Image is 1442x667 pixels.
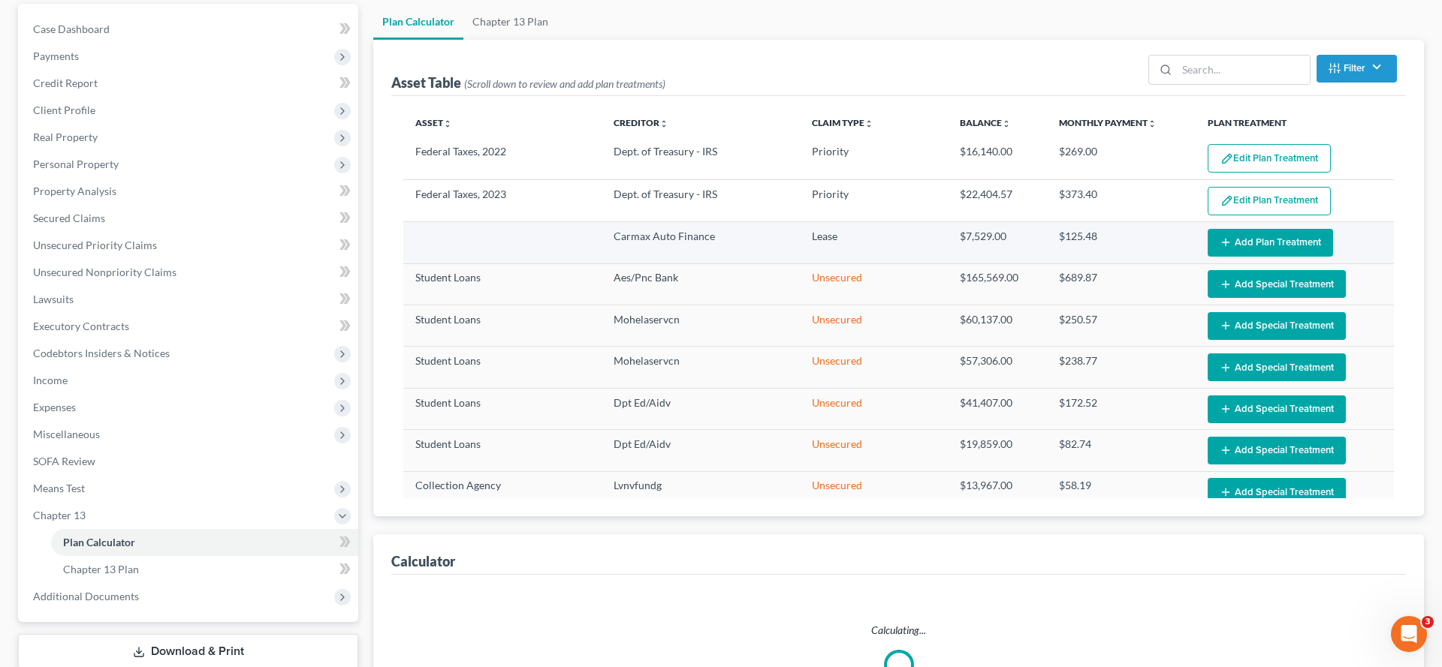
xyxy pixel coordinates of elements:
td: $165,569.00 [948,263,1047,305]
td: Student Loans [403,430,602,471]
td: $60,137.00 [948,305,1047,347]
a: Property Analysis [21,178,358,205]
i: unfold_more [443,119,452,128]
button: Add Special Treatment [1208,437,1346,464]
td: Aes/Pnc Bank [602,263,800,305]
span: 3 [1422,616,1434,628]
td: $373.40 [1047,179,1196,221]
span: Miscellaneous [33,428,100,440]
td: Student Loans [403,388,602,429]
td: Unsecured [800,471,949,512]
td: Mohelaservcn [602,305,800,347]
a: Chapter 13 Plan [51,556,358,583]
td: Student Loans [403,305,602,347]
span: Additional Documents [33,590,139,602]
a: Executory Contracts [21,313,358,340]
td: Dpt Ed/Aidv [602,388,800,429]
td: $250.57 [1047,305,1196,347]
td: Carmax Auto Finance [602,222,800,263]
a: SOFA Review [21,448,358,475]
a: Assetunfold_more [415,117,452,128]
td: Unsecured [800,430,949,471]
span: Unsecured Nonpriority Claims [33,266,176,278]
button: Edit Plan Treatment [1208,187,1331,215]
td: Student Loans [403,263,602,305]
td: Student Loans [403,347,602,388]
button: Filter [1317,55,1397,83]
a: Claim Typeunfold_more [812,117,873,128]
td: $172.52 [1047,388,1196,429]
button: Add Special Treatment [1208,312,1346,340]
a: Plan Calculator [373,4,463,40]
td: $16,140.00 [948,137,1047,179]
td: Federal Taxes, 2023 [403,179,602,221]
span: Executory Contracts [33,320,129,332]
td: Dept. of Treasury - IRS [602,179,800,221]
span: Income [33,374,68,386]
input: Search... [1177,56,1310,84]
img: edit-pencil-c1479a1de80d8dea1e2430c2f745a3c6a07e9d7aa2eeffe225670001d78357a8.svg [1220,194,1233,207]
td: $19,859.00 [948,430,1047,471]
td: Unsecured [800,263,949,305]
span: Payments [33,50,79,62]
a: Chapter 13 Plan [463,4,557,40]
button: Add Special Treatment [1208,395,1346,423]
button: Add Special Treatment [1208,353,1346,381]
a: Unsecured Priority Claims [21,232,358,259]
a: Monthly Paymentunfold_more [1059,117,1157,128]
i: unfold_more [1002,119,1011,128]
a: Credit Report [21,70,358,97]
td: $58.19 [1047,471,1196,512]
span: Means Test [33,482,85,494]
a: Plan Calculator [51,529,358,556]
span: Expenses [33,401,76,413]
td: Dept. of Treasury - IRS [602,137,800,179]
button: Edit Plan Treatment [1208,144,1331,173]
td: Federal Taxes, 2022 [403,137,602,179]
span: Property Analysis [33,185,116,197]
button: Add Plan Treatment [1208,229,1333,257]
td: $689.87 [1047,263,1196,305]
td: $82.74 [1047,430,1196,471]
td: $13,967.00 [948,471,1047,512]
span: Secured Claims [33,212,105,224]
span: Real Property [33,131,98,143]
img: edit-pencil-c1479a1de80d8dea1e2430c2f745a3c6a07e9d7aa2eeffe225670001d78357a8.svg [1220,152,1233,165]
td: $269.00 [1047,137,1196,179]
span: Lawsuits [33,293,74,305]
td: Lvnvfundg [602,471,800,512]
span: Case Dashboard [33,23,110,35]
i: unfold_more [1148,119,1157,128]
td: Unsecured [800,347,949,388]
th: Plan Treatment [1196,108,1394,138]
td: $57,306.00 [948,347,1047,388]
td: Unsecured [800,388,949,429]
td: Mohelaservcn [602,347,800,388]
span: Codebtors Insiders & Notices [33,347,170,359]
button: Add Special Treatment [1208,478,1346,506]
button: Add Special Treatment [1208,270,1346,298]
td: $22,404.57 [948,179,1047,221]
td: $125.48 [1047,222,1196,263]
a: Balanceunfold_more [960,117,1011,128]
span: Chapter 13 Plan [63,563,139,575]
a: Secured Claims [21,205,358,232]
td: $41,407.00 [948,388,1047,429]
span: Credit Report [33,77,98,89]
a: Creditorunfold_more [614,117,668,128]
i: unfold_more [659,119,668,128]
div: Calculator [391,552,455,570]
a: Lawsuits [21,286,358,313]
td: Dpt Ed/Aidv [602,430,800,471]
span: Unsecured Priority Claims [33,239,157,251]
td: Lease [800,222,949,263]
a: Unsecured Nonpriority Claims [21,259,358,286]
td: $7,529.00 [948,222,1047,263]
span: Personal Property [33,158,119,170]
span: Plan Calculator [63,536,135,548]
div: Asset Table [391,74,665,92]
iframe: Intercom live chat [1391,616,1427,652]
i: unfold_more [864,119,873,128]
td: Collection Agency [403,471,602,512]
td: Priority [800,137,949,179]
